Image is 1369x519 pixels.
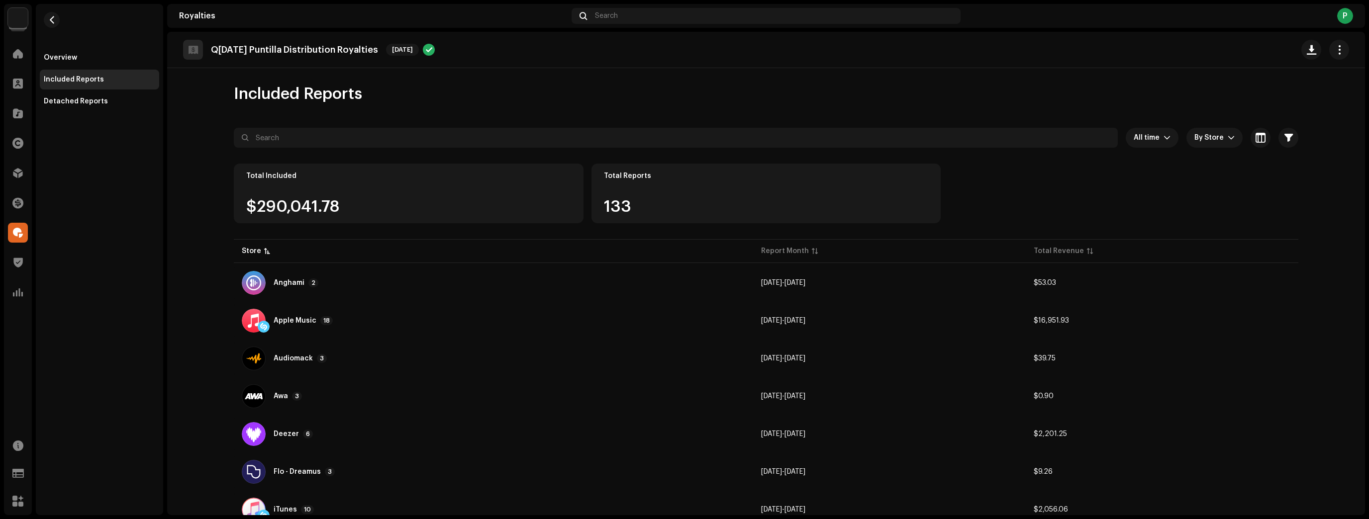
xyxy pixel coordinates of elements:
span: - [761,317,805,324]
span: $53.03 [1034,279,1056,286]
div: Anghami [274,279,304,286]
div: iTunes [274,506,297,513]
p-badge: 3 [325,467,335,476]
span: [DATE] [761,431,782,437]
div: Detached Reports [44,97,108,105]
span: $9.26 [1034,468,1053,475]
span: [DATE] [784,355,805,362]
span: [DATE] [761,393,782,400]
span: [DATE] [761,279,782,286]
div: Report Month [761,246,809,256]
p-badge: 6 [303,430,313,438]
span: [DATE] [784,431,805,437]
p-badge: 3 [317,354,327,363]
p-badge: 10 [301,505,314,514]
div: Deezer [274,431,299,437]
p-badge: 2 [308,278,318,287]
p: Q[DATE] Puntilla Distribution Royalties [211,45,378,55]
re-m-nav-item: Detached Reports [40,91,159,111]
span: Included Reports [234,84,362,104]
span: - [761,431,805,437]
span: [DATE] [784,317,805,324]
span: [DATE] [784,468,805,475]
span: $16,951.93 [1034,317,1069,324]
span: $2,056.06 [1034,506,1068,513]
span: [DATE] [761,468,782,475]
span: $0.90 [1034,393,1054,400]
span: - [761,393,805,400]
span: [DATE] [761,355,782,362]
span: All time [1134,128,1164,148]
span: - [761,468,805,475]
span: [DATE] [761,506,782,513]
span: $39.75 [1034,355,1056,362]
span: [DATE] [386,44,419,56]
div: Total Included [246,172,571,180]
span: $2,201.25 [1034,431,1067,437]
input: Search [234,128,1118,148]
div: Included Reports [44,76,104,84]
div: dropdown trigger [1228,128,1235,148]
span: [DATE] [784,279,805,286]
re-m-nav-item: Overview [40,48,159,68]
p-badge: 3 [292,392,302,401]
span: - [761,506,805,513]
div: Awa [274,393,288,400]
img: a6437e74-8c8e-4f74-a1ce-131745af0155 [8,8,28,28]
span: [DATE] [784,393,805,400]
div: Store [242,246,261,256]
span: By Store [1194,128,1228,148]
div: Total Reports [604,172,929,180]
span: [DATE] [784,506,805,513]
re-o-card-value: Total Reports [591,164,941,223]
div: Royalties [179,12,568,20]
re-m-nav-item: Included Reports [40,70,159,89]
p-badge: 18 [320,316,333,325]
span: - [761,279,805,286]
div: Flo - Dreamus [274,468,321,475]
div: Audiomack [274,355,313,362]
div: dropdown trigger [1164,128,1171,148]
div: Overview [44,54,77,62]
div: Apple Music [274,317,316,324]
div: Total Revenue [1034,246,1084,256]
span: Search [595,12,618,20]
div: P [1337,8,1353,24]
span: - [761,355,805,362]
span: [DATE] [761,317,782,324]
